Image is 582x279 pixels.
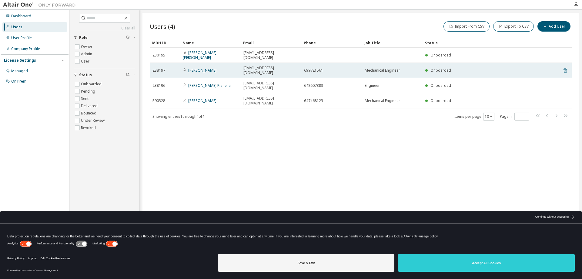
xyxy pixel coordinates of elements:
span: 647468123 [304,98,323,103]
span: Items per page [454,113,494,121]
div: MDH ID [152,38,178,48]
a: [PERSON_NAME] Planella [188,83,231,88]
div: License Settings [4,58,36,63]
button: Status [74,68,135,82]
span: Engineer [365,83,380,88]
label: Admin [81,50,93,58]
span: 699721561 [304,68,323,73]
span: [EMAIL_ADDRESS][DOMAIN_NAME] [243,96,299,106]
span: [EMAIL_ADDRESS][DOMAIN_NAME] [243,66,299,75]
a: [PERSON_NAME] [188,98,216,103]
label: Delivered [81,102,99,110]
span: Showing entries 1 through 4 of 4 [152,114,204,119]
span: Page n. [500,113,529,121]
div: Company Profile [11,46,40,51]
label: Pending [81,88,96,95]
div: Email [243,38,299,48]
div: Name [182,38,238,48]
button: Export To CSV [493,21,534,32]
div: Managed [11,69,28,73]
button: Role [74,31,135,44]
label: Owner [81,43,94,50]
div: Phone [304,38,360,48]
div: Dashboard [11,14,31,19]
div: User Profile [11,36,32,40]
button: 10 [485,114,493,119]
label: Sent [81,95,90,102]
span: Status [79,73,92,77]
label: User [81,58,91,65]
span: Onboarded [430,83,451,88]
span: 230195 [152,53,165,58]
div: Status [425,38,540,48]
img: Altair One [3,2,79,8]
div: Job Title [364,38,420,48]
a: [PERSON_NAME] [188,68,216,73]
span: Role [79,35,88,40]
label: Revoked [81,124,97,131]
span: Onboarded [430,98,451,103]
span: Mechanical Engineer [365,98,400,103]
span: Users (4) [150,22,175,31]
span: 590328 [152,98,165,103]
span: Mechanical Engineer [365,68,400,73]
span: Onboarded [430,68,451,73]
button: Import From CSV [443,21,490,32]
a: Clear all [74,26,135,31]
button: Add User [537,21,570,32]
div: Users [11,25,22,29]
span: Onboarded [430,53,451,58]
a: [PERSON_NAME] [PERSON_NAME] [183,50,216,60]
span: Clear filter [126,35,130,40]
span: 238196 [152,83,165,88]
label: Under Review [81,117,106,124]
label: Bounced [81,110,98,117]
span: Clear filter [126,73,130,77]
span: 648607383 [304,83,323,88]
span: [EMAIL_ADDRESS][DOMAIN_NAME] [243,81,299,90]
label: Onboarded [81,80,103,88]
div: On Prem [11,79,26,84]
span: [EMAIL_ADDRESS][DOMAIN_NAME] [243,50,299,60]
span: 238197 [152,68,165,73]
